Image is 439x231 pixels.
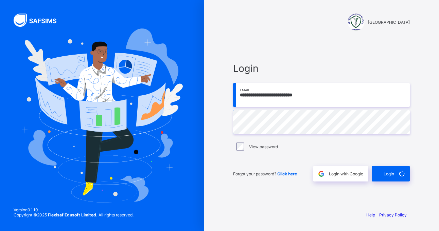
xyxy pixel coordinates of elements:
[233,62,410,74] span: Login
[14,14,65,27] img: SAFSIMS Logo
[14,207,134,212] span: Version 0.1.19
[249,144,278,149] label: View password
[233,171,297,176] span: Forgot your password?
[368,20,410,25] span: [GEOGRAPHIC_DATA]
[366,212,375,217] a: Help
[329,171,363,176] span: Login with Google
[48,212,98,217] strong: Flexisaf Edusoft Limited.
[384,171,394,176] span: Login
[14,212,134,217] span: Copyright © 2025 All rights reserved.
[21,28,183,202] img: Hero Image
[317,170,325,178] img: google.396cfc9801f0270233282035f929180a.svg
[277,171,297,176] a: Click here
[379,212,407,217] a: Privacy Policy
